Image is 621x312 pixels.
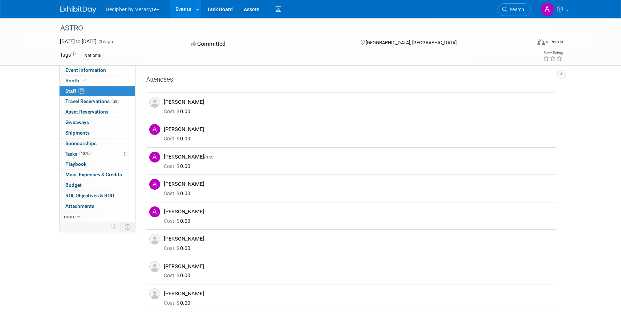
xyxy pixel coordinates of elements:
span: Staff [65,88,85,94]
a: Playbook [60,159,135,169]
img: Associate-Profile-5.png [149,234,160,245]
a: Travel Reservations20 [60,97,135,107]
span: [DATE] [DATE] [60,38,97,44]
span: Cost: $ [164,190,180,196]
div: [PERSON_NAME] [164,235,553,242]
div: [PERSON_NAME] [164,290,553,297]
div: ASTRO [58,22,520,35]
td: Tags [60,51,76,59]
span: Search [507,7,524,12]
span: 0.00 [164,245,193,251]
span: Cost: $ [164,136,180,141]
span: Booth [65,78,88,83]
td: Toggle Event Tabs [121,222,135,231]
div: [PERSON_NAME] [164,181,553,188]
a: Shipments [60,128,135,138]
div: National [82,52,103,59]
span: 0.00 [164,163,193,169]
img: Associate-Profile-5.png [149,261,160,272]
span: more [64,214,76,219]
span: 0.00 [164,300,193,306]
td: Personalize Event Tab Strip [108,222,121,231]
span: Playbook [65,161,86,167]
span: 100% [79,151,91,156]
div: [PERSON_NAME] [164,263,553,270]
span: 0.00 [164,190,193,196]
img: Associate-Profile-5.png [149,97,160,108]
span: Cost: $ [164,218,180,224]
span: Cost: $ [164,300,180,306]
span: (me) [204,154,214,160]
span: (3 days) [98,40,113,44]
div: Attendees: [146,75,556,85]
a: ROI, Objectives & ROO [60,191,135,201]
span: Event Information [65,67,106,73]
span: Cost: $ [164,245,180,251]
a: Misc. Expenses & Credits [60,170,135,180]
div: [PERSON_NAME] [164,126,553,133]
span: Attachments [65,203,94,209]
div: Event Rating [543,51,563,55]
a: Tasks100% [60,149,135,159]
span: 0.00 [164,272,193,278]
span: 0.00 [164,218,193,224]
img: A.jpg [149,179,160,190]
span: ROI, Objectives & ROO [65,193,114,198]
span: Asset Reservations [65,109,109,115]
span: Cost: $ [164,163,180,169]
span: 0.00 [164,108,193,114]
img: Amy Wahba [540,3,554,16]
span: Cost: $ [164,272,180,278]
div: [PERSON_NAME] [164,153,553,160]
span: Misc. Expenses & Credits [65,172,122,177]
img: ExhibitDay [60,6,96,13]
img: A.jpg [149,206,160,217]
a: Booth [60,76,135,86]
a: Sponsorships [60,139,135,149]
span: 0.00 [164,136,193,141]
img: Format-Inperson.png [537,39,545,45]
div: In-Person [546,39,563,45]
a: more [60,212,135,222]
div: [PERSON_NAME] [164,208,553,215]
span: Budget [65,182,82,188]
span: to [75,38,82,44]
a: Event Information [60,65,135,75]
span: [GEOGRAPHIC_DATA], [GEOGRAPHIC_DATA] [366,40,456,45]
img: A.jpg [149,124,160,135]
a: Attachments [60,201,135,212]
span: Travel Reservations [65,98,119,104]
div: [PERSON_NAME] [164,99,553,106]
span: Cost: $ [164,108,180,114]
div: Committed [188,38,349,50]
span: Sponsorships [65,140,97,146]
img: Associate-Profile-5.png [149,288,160,299]
i: Booth reservation complete [82,78,86,82]
a: Asset Reservations [60,107,135,117]
img: A.jpg [149,152,160,163]
div: Event Format [488,38,563,49]
a: Staff20 [60,86,135,97]
span: Giveaways [65,119,89,125]
span: 20 [78,88,85,94]
span: Tasks [65,151,91,157]
a: Search [498,3,531,16]
a: Budget [60,180,135,190]
span: Shipments [65,130,90,136]
a: Giveaways [60,118,135,128]
span: 20 [111,99,119,104]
